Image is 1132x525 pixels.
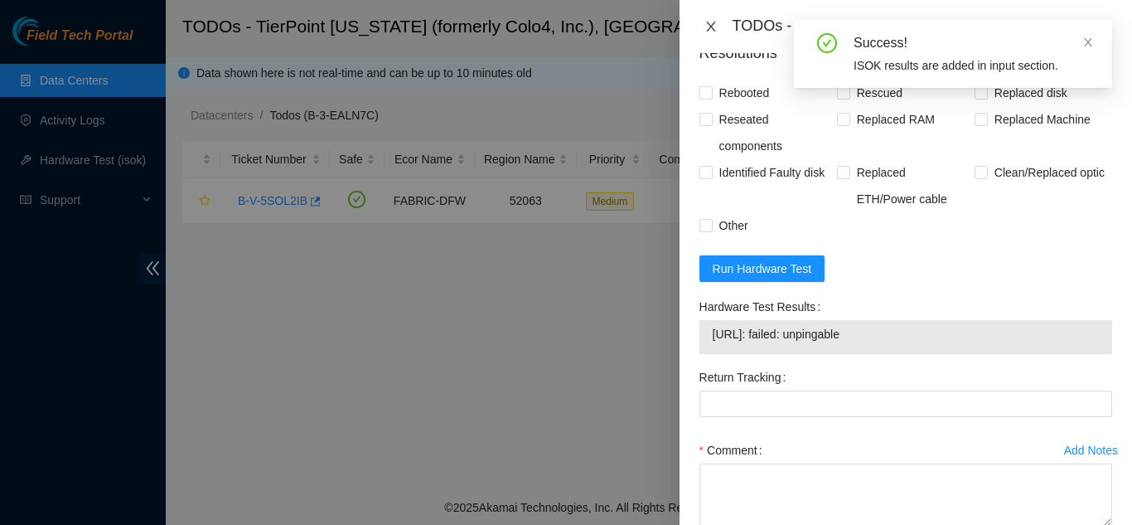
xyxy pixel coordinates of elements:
span: Rebooted [713,80,776,106]
span: Run Hardware Test [713,260,812,278]
button: Run Hardware Test [699,255,825,282]
span: Replaced Machine [988,106,1097,133]
span: check-circle [817,33,837,53]
div: ISOK results are added in input section. [854,56,1092,75]
span: Identified Faulty disk [713,159,832,186]
div: Success! [854,33,1092,53]
button: Add Notes [1063,437,1119,464]
span: Replaced ETH/Power cable [850,159,975,212]
label: Comment [699,437,769,464]
div: TODOs - Description - B-V-5SOL2IB [733,13,1112,40]
span: Reseated components [713,106,837,159]
div: Add Notes [1064,445,1118,456]
label: Hardware Test Results [699,294,827,320]
span: Replaced RAM [850,106,941,133]
button: Close [699,19,723,35]
label: Return Tracking [699,364,793,391]
input: Return Tracking [699,391,1112,417]
span: [URL]: failed: unpingable [713,325,1099,343]
span: Clean/Replaced optic [988,159,1111,186]
span: close [1082,36,1094,48]
span: close [704,20,718,33]
span: Other [713,212,755,239]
